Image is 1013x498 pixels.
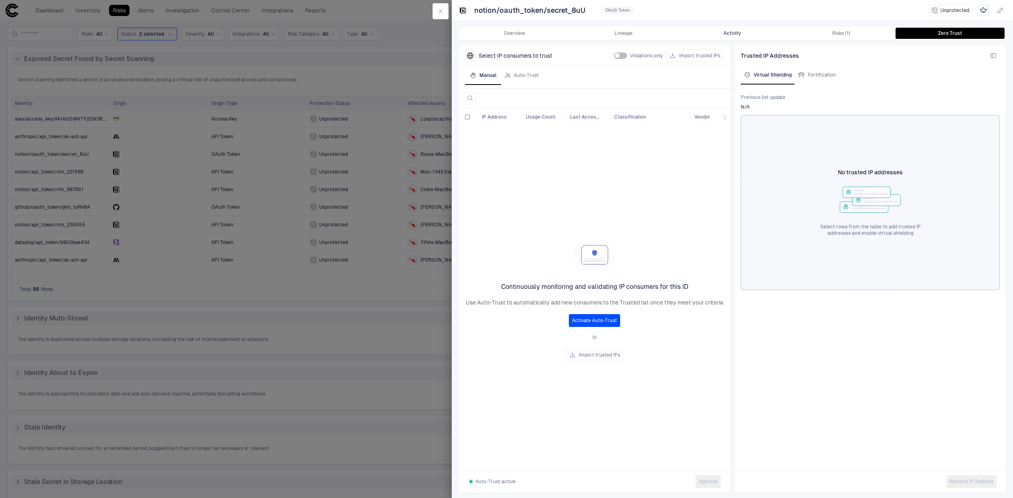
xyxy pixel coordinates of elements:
span: Last Accessed [570,114,600,120]
span: IP Address [482,114,507,120]
div: Risks (1) [832,30,850,36]
button: Import trusted IPs [566,349,624,361]
span: Violations only [630,52,663,59]
label: Import trusted IPs [679,52,720,59]
span: Unprotected [940,7,969,14]
img: dropzone [837,184,904,216]
span: Vendor [694,114,710,120]
div: Add the selected IP addresses to trusted IP addresses [696,475,721,488]
div: Auto-Trust [504,72,539,79]
div: Notion [460,7,466,14]
span: notion/oauth_token/secret_8uU [474,6,586,15]
div: Mark as Crown Jewel [978,5,989,16]
div: Manually select IP consumers to add them to the trusted list [470,72,497,79]
div: Zero Trust [938,30,962,36]
span: Select IP consumers to trust [479,52,552,59]
span: Trusted IP Addresses [741,52,799,59]
div: Manual [470,72,497,79]
div: Virtual Shielding [744,72,792,78]
div: Remove the selected IP addresses from trusted IP addresses [946,475,997,488]
button: Activity [678,28,787,39]
button: Lineage [569,28,678,39]
span: Classification [614,114,646,120]
button: Overview [460,28,569,39]
span: Previous list update [741,94,785,101]
label: Import trusted IPs [579,352,620,358]
div: Import trusted IP addresses from a CSV or text file [566,349,624,361]
button: Import trusted IPs [666,49,724,62]
button: Activate Auto-Trust [569,314,620,327]
span: Select rows from the table to add trusted IP addresses and enable virtual shielding [816,224,924,236]
span: Usage Count [526,114,556,120]
span: N/A [741,104,750,110]
span: No trusted IP addresses [838,169,903,176]
div: Apply fortification to restrict access to the trusted IP addresses [798,72,836,78]
div: Configure Auto-Trust CQ rules to automatically add IP consumers to the trusted list [504,72,539,79]
div: Manage the identity's trusted IP addresses [744,72,792,78]
div: Import trusted IP addresses from a CSV or text file [666,49,724,62]
span: OAuth Token [605,8,630,13]
span: Or [592,335,597,341]
button: notion/oauth_token/secret_8uU [473,4,597,17]
div: Fortification [798,72,836,78]
div: Configure Auto-Trust rules to automatically add IP consumers to the trusted list [569,314,620,327]
span: Auto-Trust active [475,478,516,485]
